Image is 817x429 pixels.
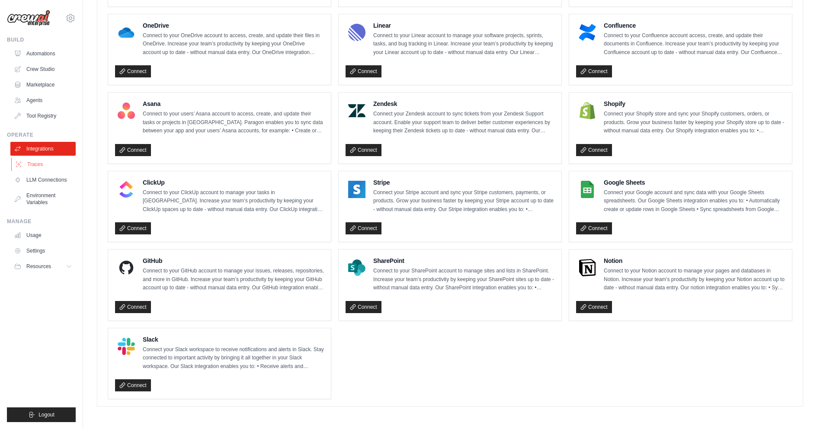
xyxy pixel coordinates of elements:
a: Agents [10,93,76,107]
h4: Asana [143,99,324,108]
span: Resources [26,263,51,270]
p: Connect to your Confluence account access, create, and update their documents in Confluence. Incr... [604,32,785,57]
div: Operate [7,131,76,138]
img: Google Sheets Logo [579,181,596,198]
img: Stripe Logo [348,181,365,198]
p: Connect your Stripe account and sync your Stripe customers, payments, or products. Grow your busi... [373,189,554,214]
a: Automations [10,47,76,61]
h4: OneDrive [143,21,324,30]
a: Integrations [10,142,76,156]
h4: Notion [604,256,785,265]
a: LLM Connections [10,173,76,187]
img: Zendesk Logo [348,102,365,119]
a: Tool Registry [10,109,76,123]
p: Connect to your GitHub account to manage your issues, releases, repositories, and more in GitHub.... [143,267,324,292]
p: Connect your Shopify store and sync your Shopify customers, orders, or products. Grow your busine... [604,110,785,135]
span: Logout [38,411,54,418]
a: Connect [576,144,612,156]
img: Confluence Logo [579,24,596,41]
a: Connect [115,301,151,313]
p: Connect to your SharePoint account to manage sites and lists in SharePoint. Increase your team’s ... [373,267,554,292]
h4: SharePoint [373,256,554,265]
p: Connect to your OneDrive account to access, create, and update their files in OneDrive. Increase ... [143,32,324,57]
img: GitHub Logo [118,259,135,276]
a: Connect [346,65,381,77]
div: Build [7,36,76,43]
h4: Zendesk [373,99,554,108]
img: Notion Logo [579,259,596,276]
a: Connect [346,301,381,313]
h4: GitHub [143,256,324,265]
a: Marketplace [10,78,76,92]
h4: Google Sheets [604,178,785,187]
a: Connect [576,222,612,234]
div: Manage [7,218,76,225]
p: Connect your Slack workspace to receive notifications and alerts in Slack. Stay connected to impo... [143,346,324,371]
img: Linear Logo [348,24,365,41]
h4: Linear [373,21,554,30]
p: Connect to your users’ Asana account to access, create, and update their tasks or projects in [GE... [143,110,324,135]
h4: ClickUp [143,178,324,187]
button: Resources [10,259,76,273]
a: Connect [576,65,612,77]
a: Settings [10,244,76,258]
h4: Shopify [604,99,785,108]
p: Connect to your ClickUp account to manage your tasks in [GEOGRAPHIC_DATA]. Increase your team’s p... [143,189,324,214]
img: OneDrive Logo [118,24,135,41]
h4: Confluence [604,21,785,30]
img: Asana Logo [118,102,135,119]
a: Connect [346,144,381,156]
img: SharePoint Logo [348,259,365,276]
img: ClickUp Logo [118,181,135,198]
a: Connect [115,65,151,77]
a: Connect [346,222,381,234]
a: Connect [576,301,612,313]
a: Crew Studio [10,62,76,76]
h4: Slack [143,335,324,344]
a: Usage [10,228,76,242]
a: Connect [115,144,151,156]
img: Slack Logo [118,338,135,355]
h4: Stripe [373,178,554,187]
a: Connect [115,222,151,234]
img: Shopify Logo [579,102,596,119]
img: Logo [7,10,50,26]
p: Connect your Zendesk account to sync tickets from your Zendesk Support account. Enable your suppo... [373,110,554,135]
a: Connect [115,379,151,391]
p: Connect your Google account and sync data with your Google Sheets spreadsheets. Our Google Sheets... [604,189,785,214]
a: Environment Variables [10,189,76,209]
p: Connect to your Linear account to manage your software projects, sprints, tasks, and bug tracking... [373,32,554,57]
a: Traces [11,157,77,171]
p: Connect to your Notion account to manage your pages and databases in Notion. Increase your team’s... [604,267,785,292]
button: Logout [7,407,76,422]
